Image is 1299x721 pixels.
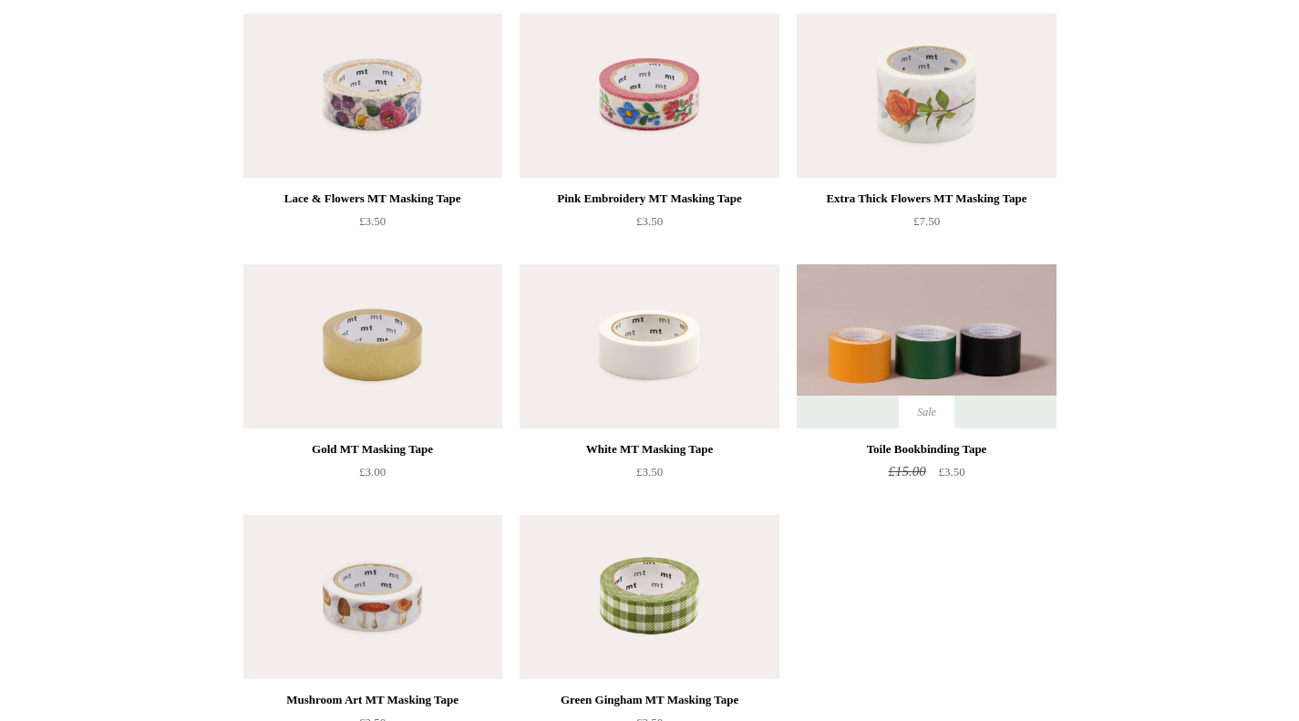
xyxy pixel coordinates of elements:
[243,515,502,679] a: Mushroom Art MT Masking Tape Mushroom Art MT Masking Tape
[801,438,1051,460] div: Toile Bookbinding Tape
[797,14,1056,178] a: Extra Thick Flowers MT Masking Tape Extra Thick Flowers MT Masking Tape
[243,264,502,428] img: Gold MT Masking Tape
[520,515,778,679] img: Green Gingham MT Masking Tape
[636,465,663,479] span: £3.50
[797,188,1056,263] a: Extra Thick Flowers MT Masking Tape £7.50
[524,689,774,711] div: Green Gingham MT Masking Tape
[248,689,498,711] div: Mushroom Art MT Masking Tape
[248,438,498,460] div: Gold MT Masking Tape
[243,188,502,263] a: Lace & Flowers MT Masking Tape £3.50
[797,264,1056,428] img: Toile Bookbinding Tape
[888,464,925,479] span: £15.00
[520,14,778,178] a: Pink Embroidery MT Masking Tape Pink Embroidery MT Masking Tape
[359,214,386,228] span: £3.50
[520,14,778,178] img: Pink Embroidery MT Masking Tape
[243,438,502,513] a: Gold MT Masking Tape £3.00
[524,188,774,210] div: Pink Embroidery MT Masking Tape
[243,515,502,679] img: Mushroom Art MT Masking Tape
[520,264,778,428] img: White MT Masking Tape
[636,214,663,228] span: £3.50
[359,465,386,479] span: £3.00
[938,465,964,479] span: £3.50
[797,264,1056,428] a: Toile Bookbinding Tape Toile Bookbinding Tape Sale
[243,14,502,178] a: Lace & Flowers MT Masking Tape Lace & Flowers MT Masking Tape
[797,14,1056,178] img: Extra Thick Flowers MT Masking Tape
[243,264,502,428] a: Gold MT Masking Tape Gold MT Masking Tape
[520,515,778,679] a: Green Gingham MT Masking Tape Green Gingham MT Masking Tape
[899,396,954,428] span: Sale
[913,214,940,228] span: £7.50
[797,438,1056,513] a: Toile Bookbinding Tape £15.00 £3.50
[520,264,778,428] a: White MT Masking Tape White MT Masking Tape
[248,188,498,210] div: Lace & Flowers MT Masking Tape
[243,14,502,178] img: Lace & Flowers MT Masking Tape
[801,188,1051,210] div: Extra Thick Flowers MT Masking Tape
[520,438,778,513] a: White MT Masking Tape £3.50
[524,438,774,460] div: White MT Masking Tape
[520,188,778,263] a: Pink Embroidery MT Masking Tape £3.50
